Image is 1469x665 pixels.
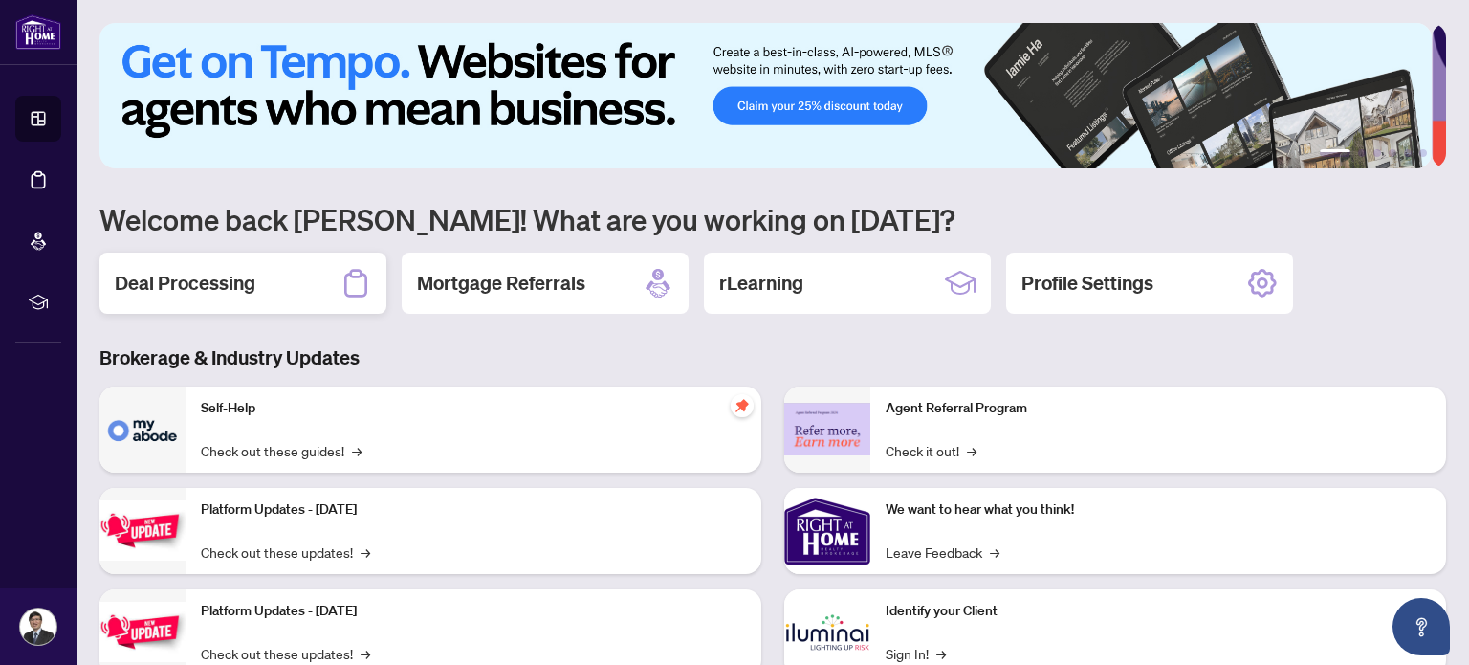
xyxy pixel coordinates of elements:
[1392,598,1450,655] button: Open asap
[99,500,186,561] img: Platform Updates - July 21, 2025
[201,499,746,521] p: Platform Updates - [DATE]
[1419,149,1427,157] button: 6
[201,440,362,461] a: Check out these guides!→
[201,601,746,622] p: Platform Updates - [DATE]
[201,398,746,419] p: Self-Help
[886,440,976,461] a: Check it out!→
[352,440,362,461] span: →
[99,387,186,473] img: Self-Help
[20,609,56,645] img: Profile Icon
[1358,149,1366,157] button: 2
[361,542,370,563] span: →
[115,270,255,297] h2: Deal Processing
[719,270,803,297] h2: rLearning
[967,440,976,461] span: →
[417,270,585,297] h2: Mortgage Referrals
[1320,149,1350,157] button: 1
[99,344,1446,371] h3: Brokerage & Industry Updates
[936,643,946,664] span: →
[99,23,1432,168] img: Slide 0
[886,398,1431,419] p: Agent Referral Program
[886,643,946,664] a: Sign In!→
[201,542,370,563] a: Check out these updates!→
[731,394,754,417] span: pushpin
[1389,149,1396,157] button: 4
[886,542,999,563] a: Leave Feedback→
[361,643,370,664] span: →
[201,643,370,664] a: Check out these updates!→
[784,403,870,455] img: Agent Referral Program
[15,14,61,50] img: logo
[99,201,1446,237] h1: Welcome back [PERSON_NAME]! What are you working on [DATE]?
[990,542,999,563] span: →
[784,488,870,574] img: We want to hear what you think!
[99,602,186,662] img: Platform Updates - July 8, 2025
[886,499,1431,521] p: We want to hear what you think!
[1021,270,1153,297] h2: Profile Settings
[1404,149,1412,157] button: 5
[886,601,1431,622] p: Identify your Client
[1373,149,1381,157] button: 3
